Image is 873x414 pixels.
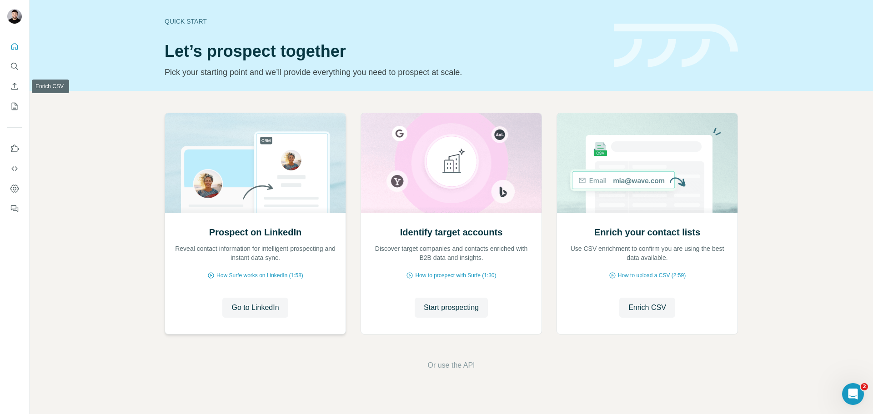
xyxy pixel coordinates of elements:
[566,244,728,262] p: Use CSV enrichment to confirm you are using the best data available.
[209,226,301,239] h2: Prospect on LinkedIn
[174,244,336,262] p: Reveal contact information for intelligent prospecting and instant data sync.
[861,383,868,390] span: 2
[7,9,22,24] img: Avatar
[619,298,675,318] button: Enrich CSV
[415,298,488,318] button: Start prospecting
[165,17,603,26] div: Quick start
[400,226,503,239] h2: Identify target accounts
[7,160,22,177] button: Use Surfe API
[7,38,22,55] button: Quick start
[557,113,738,213] img: Enrich your contact lists
[370,244,532,262] p: Discover target companies and contacts enriched with B2B data and insights.
[231,302,279,313] span: Go to LinkedIn
[594,226,700,239] h2: Enrich your contact lists
[842,383,864,405] iframe: Intercom live chat
[222,298,288,318] button: Go to LinkedIn
[614,24,738,68] img: banner
[415,271,496,279] span: How to prospect with Surfe (1:30)
[7,200,22,217] button: Feedback
[216,271,303,279] span: How Surfe works on LinkedIn (1:58)
[618,271,686,279] span: How to upload a CSV (2:59)
[7,78,22,95] button: Enrich CSV
[7,98,22,115] button: My lists
[7,180,22,197] button: Dashboard
[424,302,479,313] span: Start prospecting
[165,42,603,60] h1: Let’s prospect together
[628,302,666,313] span: Enrich CSV
[165,66,603,79] p: Pick your starting point and we’ll provide everything you need to prospect at scale.
[427,360,475,371] button: Or use the API
[361,113,542,213] img: Identify target accounts
[7,58,22,75] button: Search
[165,113,346,213] img: Prospect on LinkedIn
[7,140,22,157] button: Use Surfe on LinkedIn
